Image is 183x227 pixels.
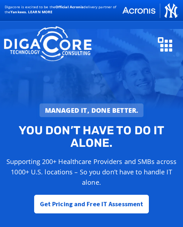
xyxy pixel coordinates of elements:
h2: You don’t have to do IT alone. [8,124,175,149]
b: Yankees. [10,9,27,14]
strong: Managed IT, done better. [45,106,138,115]
p: Digacore is excited to be the delivery partner of the [5,4,122,14]
img: Acronis [122,2,178,19]
b: Official Acronis [55,4,84,9]
div: Menu Toggle [154,33,176,55]
a: Get Pricing and Free IT Assessment [34,195,149,213]
img: DigaCore Technology Consulting [4,25,92,63]
p: Supporting 200+ Healthcare Providers and SMBs across 1000+ U.S. locations – So you don’t have to ... [6,156,177,187]
a: Managed IT, done better. [40,103,144,117]
a: LEARN MORE [28,9,52,14]
span: Get Pricing and Free IT Assessment [40,197,143,211]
